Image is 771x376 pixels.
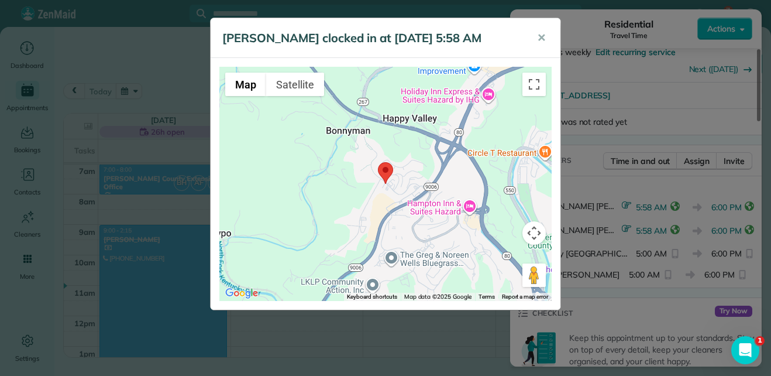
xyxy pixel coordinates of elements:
iframe: Intercom live chat [731,336,759,364]
h5: [PERSON_NAME] clocked in at [DATE] 5:58 AM [222,30,521,46]
button: Map camera controls [522,221,546,245]
button: Show street map [225,73,266,96]
button: Drag Pegman onto the map to open Street View [522,264,546,287]
span: ✕ [537,31,546,45]
img: Google [222,286,261,301]
button: Toggle fullscreen view [522,73,546,96]
button: Keyboard shortcuts [347,293,397,301]
button: Show satellite imagery [266,73,324,96]
span: Map data ©2025 Google [404,293,471,300]
a: Terms (opens in new tab) [479,293,495,300]
a: Report a map error [502,293,548,300]
a: Open this area in Google Maps (opens a new window) [222,286,261,301]
span: 1 [755,336,765,346]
